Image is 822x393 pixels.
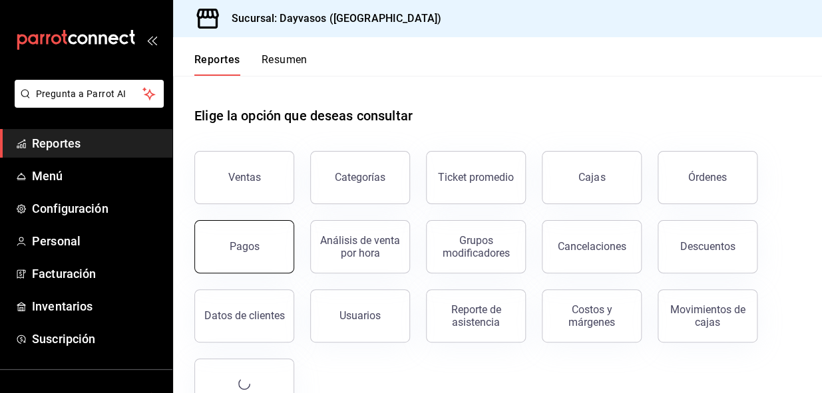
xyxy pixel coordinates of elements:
[310,289,410,342] button: Usuarios
[32,199,162,217] span: Configuración
[319,234,401,259] div: Análisis de venta por hora
[194,53,240,76] button: Reportes
[542,220,642,273] button: Cancelaciones
[194,53,308,76] div: navigation tabs
[435,234,517,259] div: Grupos modificadores
[438,171,514,184] div: Ticket promedio
[194,106,413,126] h1: Elige la opción que deseas consultar
[426,289,526,342] button: Reporte de asistencia
[680,240,735,253] div: Descuentos
[426,151,526,204] button: Ticket promedio
[194,151,294,204] button: Ventas
[194,220,294,273] button: Pagos
[204,309,285,322] div: Datos de clientes
[666,303,749,328] div: Movimientos de cajas
[221,11,441,27] h3: Sucursal: Dayvasos ([GEOGRAPHIC_DATA])
[32,232,162,250] span: Personal
[32,265,162,283] span: Facturación
[558,240,626,253] div: Cancelaciones
[194,289,294,342] button: Datos de clientes
[146,35,157,45] button: open_drawer_menu
[32,167,162,185] span: Menú
[32,330,162,348] span: Suscripción
[228,171,261,184] div: Ventas
[658,151,757,204] button: Órdenes
[658,289,757,342] button: Movimientos de cajas
[310,220,410,273] button: Análisis de venta por hora
[36,87,143,101] span: Pregunta a Parrot AI
[688,171,727,184] div: Órdenes
[230,240,260,253] div: Pagos
[9,96,164,110] a: Pregunta a Parrot AI
[15,80,164,108] button: Pregunta a Parrot AI
[578,170,606,186] div: Cajas
[426,220,526,273] button: Grupos modificadores
[542,289,642,342] button: Costos y márgenes
[310,151,410,204] button: Categorías
[339,309,381,322] div: Usuarios
[658,220,757,273] button: Descuentos
[550,303,633,328] div: Costos y márgenes
[32,134,162,152] span: Reportes
[262,53,308,76] button: Resumen
[32,297,162,315] span: Inventarios
[335,171,385,184] div: Categorías
[435,303,517,328] div: Reporte de asistencia
[542,151,642,204] a: Cajas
